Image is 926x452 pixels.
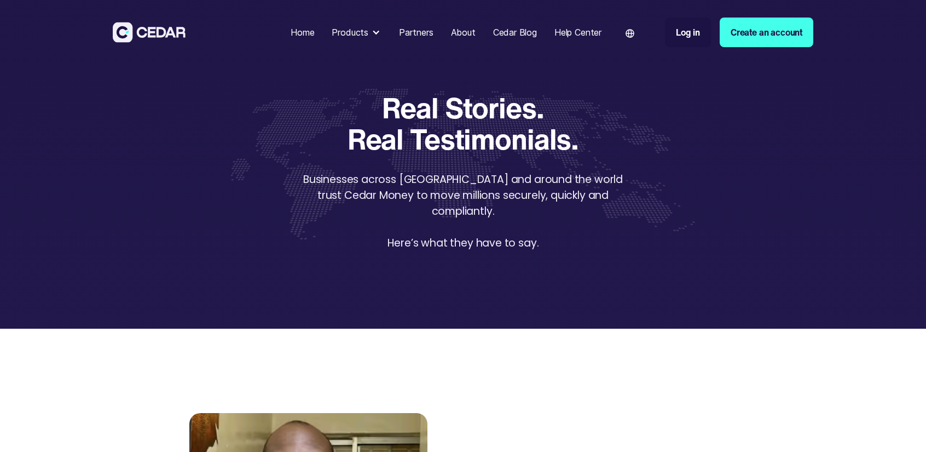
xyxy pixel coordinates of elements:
div: Home [291,26,314,39]
div: Help Center [554,26,601,39]
div: Products [332,26,368,39]
div: Cedar Blog [493,26,537,39]
a: Cedar Blog [489,20,541,44]
img: world icon [626,29,634,38]
a: Create an account [720,18,813,47]
a: Log in [665,18,711,47]
a: Home [286,20,319,44]
a: Help Center [550,20,606,44]
div: About [451,26,476,39]
span: Businesses across [GEOGRAPHIC_DATA] and around the world trust Cedar Money to move millions secur... [303,172,623,250]
span: Real Stories. Real Testimonials. [299,92,627,155]
a: Partners [395,20,438,44]
a: About [447,20,480,44]
div: Log in [676,26,700,39]
div: Products [327,21,386,43]
div: Partners [399,26,433,39]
